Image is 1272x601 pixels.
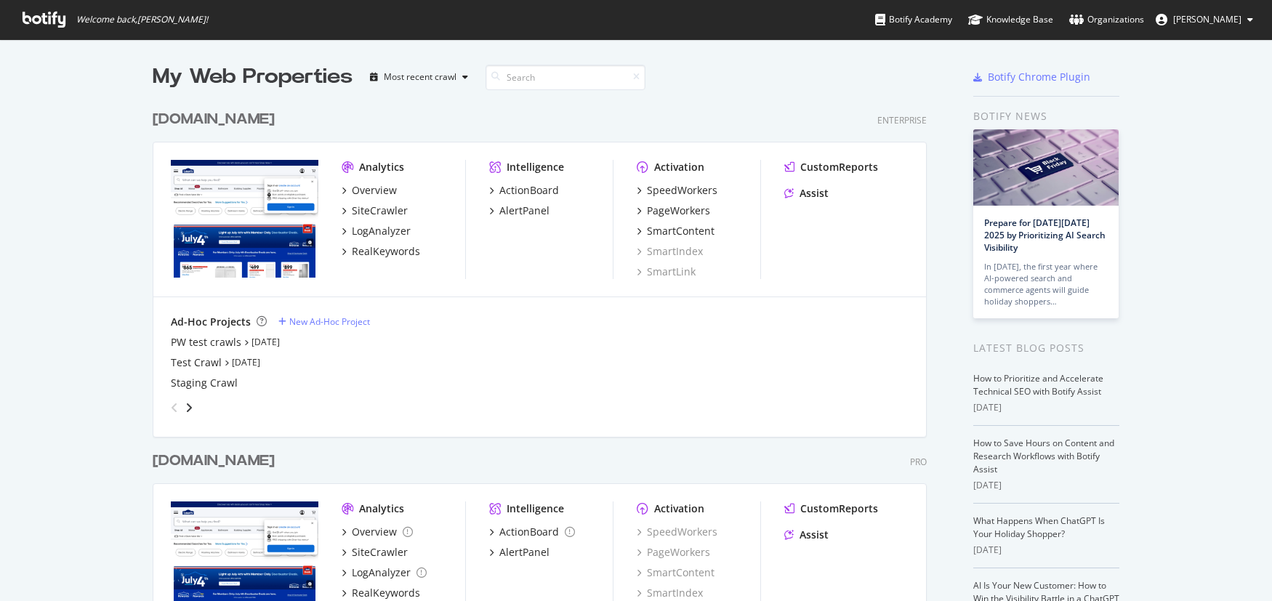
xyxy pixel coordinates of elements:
[800,528,829,542] div: Assist
[637,203,710,218] a: PageWorkers
[784,528,829,542] a: Assist
[352,565,411,580] div: LogAnalyzer
[352,525,397,539] div: Overview
[499,525,559,539] div: ActionBoard
[654,501,704,516] div: Activation
[647,224,715,238] div: SmartContent
[342,183,397,198] a: Overview
[342,244,420,259] a: RealKeywords
[968,12,1053,27] div: Knowledge Base
[910,456,927,468] div: Pro
[342,545,408,560] a: SiteCrawler
[784,160,878,174] a: CustomReports
[364,65,474,89] button: Most recent crawl
[153,451,275,472] div: [DOMAIN_NAME]
[489,203,550,218] a: AlertPanel
[988,70,1090,84] div: Botify Chrome Plugin
[171,315,251,329] div: Ad-Hoc Projects
[654,160,704,174] div: Activation
[973,340,1119,356] div: Latest Blog Posts
[171,355,222,370] a: Test Crawl
[342,224,411,238] a: LogAnalyzer
[171,160,318,278] img: www.lowes.com
[973,437,1114,475] a: How to Save Hours on Content and Research Workflows with Botify Assist
[352,224,411,238] div: LogAnalyzer
[973,544,1119,557] div: [DATE]
[342,565,427,580] a: LogAnalyzer
[278,315,370,328] a: New Ad-Hoc Project
[973,372,1103,398] a: How to Prioritize and Accelerate Technical SEO with Botify Assist
[637,525,717,539] a: SpeedWorkers
[973,515,1105,540] a: What Happens When ChatGPT Is Your Holiday Shopper?
[1069,12,1144,27] div: Organizations
[153,451,281,472] a: [DOMAIN_NAME]
[359,160,404,174] div: Analytics
[171,376,238,390] a: Staging Crawl
[153,109,281,130] a: [DOMAIN_NAME]
[1173,13,1241,25] span: Randy Dargenio
[507,501,564,516] div: Intelligence
[489,545,550,560] a: AlertPanel
[984,261,1108,307] div: In [DATE], the first year where AI-powered search and commerce agents will guide holiday shoppers…
[800,160,878,174] div: CustomReports
[784,501,878,516] a: CustomReports
[184,400,194,415] div: angle-right
[973,479,1119,492] div: [DATE]
[784,186,829,201] a: Assist
[342,525,413,539] a: Overview
[637,265,696,279] a: SmartLink
[289,315,370,328] div: New Ad-Hoc Project
[153,62,353,92] div: My Web Properties
[637,183,717,198] a: SpeedWorkers
[384,73,456,81] div: Most recent crawl
[352,183,397,198] div: Overview
[973,401,1119,414] div: [DATE]
[342,586,420,600] a: RealKeywords
[352,244,420,259] div: RealKeywords
[352,545,408,560] div: SiteCrawler
[637,545,710,560] a: PageWorkers
[800,501,878,516] div: CustomReports
[507,160,564,174] div: Intelligence
[647,183,717,198] div: SpeedWorkers
[877,114,927,126] div: Enterprise
[251,336,280,348] a: [DATE]
[232,356,260,368] a: [DATE]
[342,203,408,218] a: SiteCrawler
[875,12,952,27] div: Botify Academy
[800,186,829,201] div: Assist
[171,335,241,350] a: PW test crawls
[647,203,710,218] div: PageWorkers
[499,183,559,198] div: ActionBoard
[359,501,404,516] div: Analytics
[984,217,1106,254] a: Prepare for [DATE][DATE] 2025 by Prioritizing AI Search Visibility
[499,203,550,218] div: AlertPanel
[153,109,275,130] div: [DOMAIN_NAME]
[165,396,184,419] div: angle-left
[973,129,1119,206] img: Prepare for Black Friday 2025 by Prioritizing AI Search Visibility
[489,525,575,539] a: ActionBoard
[637,244,703,259] a: SmartIndex
[489,183,559,198] a: ActionBoard
[973,108,1119,124] div: Botify news
[1144,8,1265,31] button: [PERSON_NAME]
[352,203,408,218] div: SiteCrawler
[637,565,715,580] a: SmartContent
[637,586,703,600] a: SmartIndex
[973,70,1090,84] a: Botify Chrome Plugin
[486,65,645,90] input: Search
[76,14,208,25] span: Welcome back, [PERSON_NAME] !
[499,545,550,560] div: AlertPanel
[637,224,715,238] a: SmartContent
[352,586,420,600] div: RealKeywords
